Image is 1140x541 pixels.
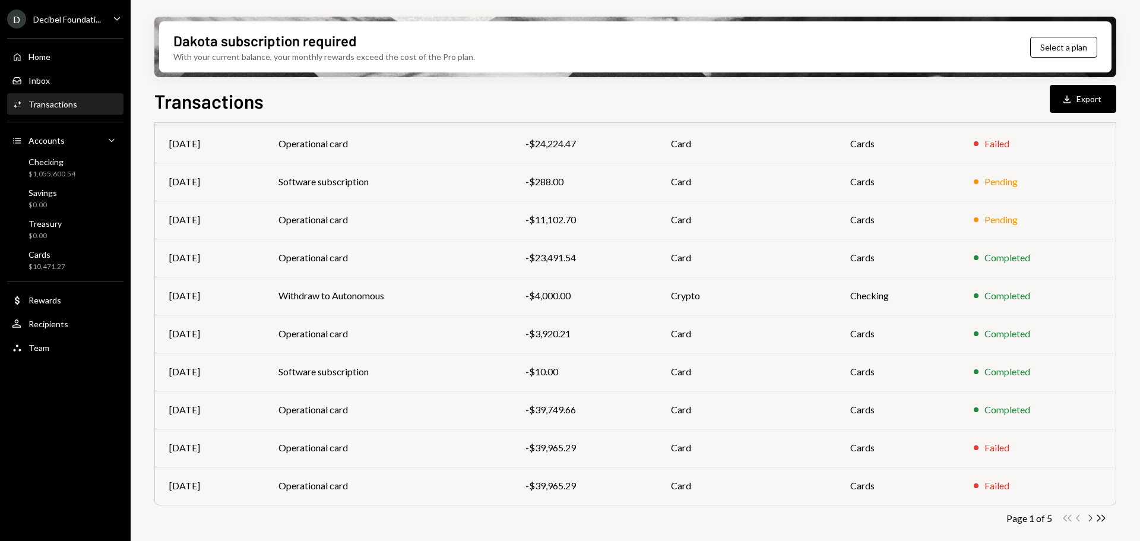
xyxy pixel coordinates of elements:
[1050,85,1116,113] button: Export
[7,69,123,91] a: Inbox
[173,31,356,50] div: Dakota subscription required
[169,479,250,493] div: [DATE]
[984,365,1030,379] div: Completed
[1030,37,1097,58] button: Select a plan
[984,289,1030,303] div: Completed
[984,213,1018,227] div: Pending
[657,353,836,391] td: Card
[264,429,511,467] td: Operational card
[525,327,642,341] div: -$3,920.21
[28,200,57,210] div: $0.00
[836,391,959,429] td: Cards
[7,289,123,311] a: Rewards
[657,163,836,201] td: Card
[984,137,1009,151] div: Failed
[657,239,836,277] td: Card
[836,315,959,353] td: Cards
[264,315,511,353] td: Operational card
[28,52,50,62] div: Home
[657,277,836,315] td: Crypto
[525,441,642,455] div: -$39,965.29
[525,251,642,265] div: -$23,491.54
[7,246,123,274] a: Cards$10,471.27
[984,441,1009,455] div: Failed
[28,319,68,329] div: Recipients
[984,251,1030,265] div: Completed
[984,175,1018,189] div: Pending
[836,467,959,505] td: Cards
[169,403,250,417] div: [DATE]
[836,125,959,163] td: Cards
[7,93,123,115] a: Transactions
[154,89,264,113] h1: Transactions
[169,327,250,341] div: [DATE]
[264,239,511,277] td: Operational card
[28,262,65,272] div: $10,471.27
[169,175,250,189] div: [DATE]
[525,479,642,493] div: -$39,965.29
[28,295,61,305] div: Rewards
[984,403,1030,417] div: Completed
[836,429,959,467] td: Cards
[28,157,75,167] div: Checking
[7,215,123,243] a: Treasury$0.00
[525,365,642,379] div: -$10.00
[169,441,250,455] div: [DATE]
[525,403,642,417] div: -$39,749.66
[7,46,123,67] a: Home
[984,327,1030,341] div: Completed
[169,365,250,379] div: [DATE]
[7,184,123,213] a: Savings$0.00
[525,137,642,151] div: -$24,224.47
[525,175,642,189] div: -$288.00
[264,201,511,239] td: Operational card
[7,129,123,151] a: Accounts
[169,213,250,227] div: [DATE]
[28,135,65,145] div: Accounts
[7,153,123,182] a: Checking$1,055,600.54
[173,50,475,63] div: With your current balance, your monthly rewards exceed the cost of the Pro plan.
[28,231,62,241] div: $0.00
[1006,512,1052,524] div: Page 1 of 5
[28,99,77,109] div: Transactions
[836,201,959,239] td: Cards
[264,467,511,505] td: Operational card
[28,343,49,353] div: Team
[264,391,511,429] td: Operational card
[657,467,836,505] td: Card
[28,219,62,229] div: Treasury
[836,163,959,201] td: Cards
[28,75,50,86] div: Inbox
[657,429,836,467] td: Card
[264,125,511,163] td: Operational card
[657,125,836,163] td: Card
[657,391,836,429] td: Card
[657,315,836,353] td: Card
[836,353,959,391] td: Cards
[169,137,250,151] div: [DATE]
[28,169,75,179] div: $1,055,600.54
[984,479,1009,493] div: Failed
[525,289,642,303] div: -$4,000.00
[7,337,123,358] a: Team
[169,251,250,265] div: [DATE]
[836,277,959,315] td: Checking
[836,239,959,277] td: Cards
[28,188,57,198] div: Savings
[169,289,250,303] div: [DATE]
[264,277,511,315] td: Withdraw to Autonomous
[7,10,26,29] div: D
[264,163,511,201] td: Software subscription
[657,201,836,239] td: Card
[264,353,511,391] td: Software subscription
[28,249,65,260] div: Cards
[33,14,101,24] div: Decibel Foundati...
[7,313,123,334] a: Recipients
[525,213,642,227] div: -$11,102.70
